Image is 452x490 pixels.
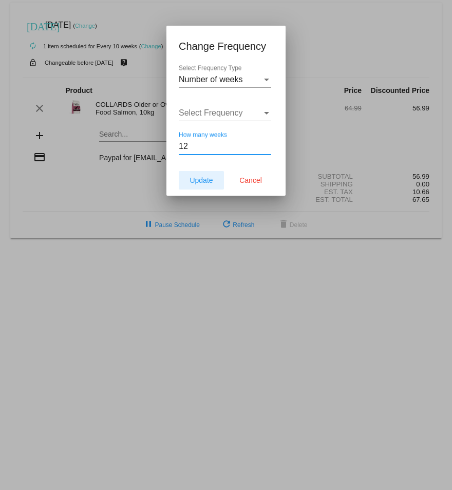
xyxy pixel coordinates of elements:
span: Select Frequency [179,108,243,117]
mat-select: Select Frequency [179,108,271,118]
input: How many weeks [179,142,271,151]
button: Cancel [228,171,273,190]
span: Update [190,176,213,184]
span: Cancel [239,176,262,184]
mat-select: Select Frequency Type [179,75,271,84]
span: Number of weeks [179,75,243,84]
button: Update [179,171,224,190]
h1: Change Frequency [179,38,273,54]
